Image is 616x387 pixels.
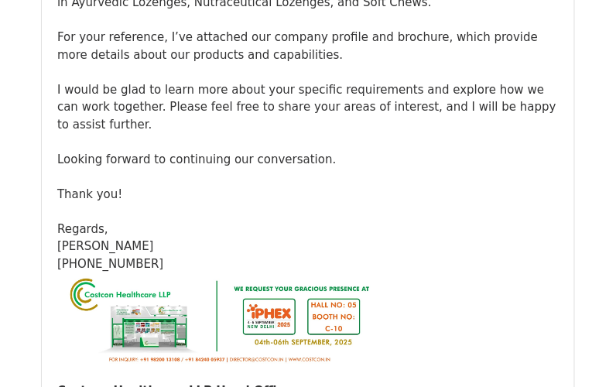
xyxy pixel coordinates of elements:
iframe: Chat Widget [539,313,616,387]
div: [PERSON_NAME] [57,238,559,255]
div: [PHONE_NUMBER] [57,255,559,365]
div: Regards, [57,221,559,238]
img: AIorK4xbVCFJcXBfXVVimq_M7tJsnxnJyhl5K818RhN_dwfeRxRPy5x-3quGU1xx6YDvT1vqoePscIDq2Mzs [57,272,382,365]
div: Thank you! [57,186,559,204]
